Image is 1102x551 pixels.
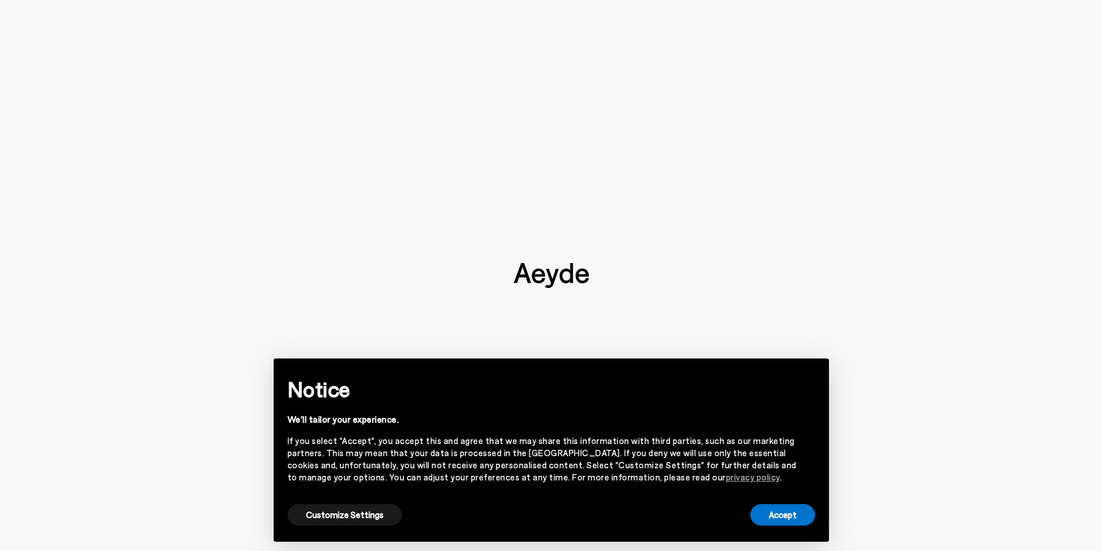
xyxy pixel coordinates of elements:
img: footer-logo.svg [514,263,589,289]
h2: Notice [288,374,797,404]
span: × [806,367,814,384]
a: privacy policy [726,472,780,482]
div: If you select "Accept", you accept this and agree that we may share this information with third p... [288,435,797,483]
div: We'll tailor your experience. [288,413,797,426]
button: Close this notice [797,362,824,390]
button: Accept [750,504,815,526]
button: Customize Settings [288,504,402,526]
